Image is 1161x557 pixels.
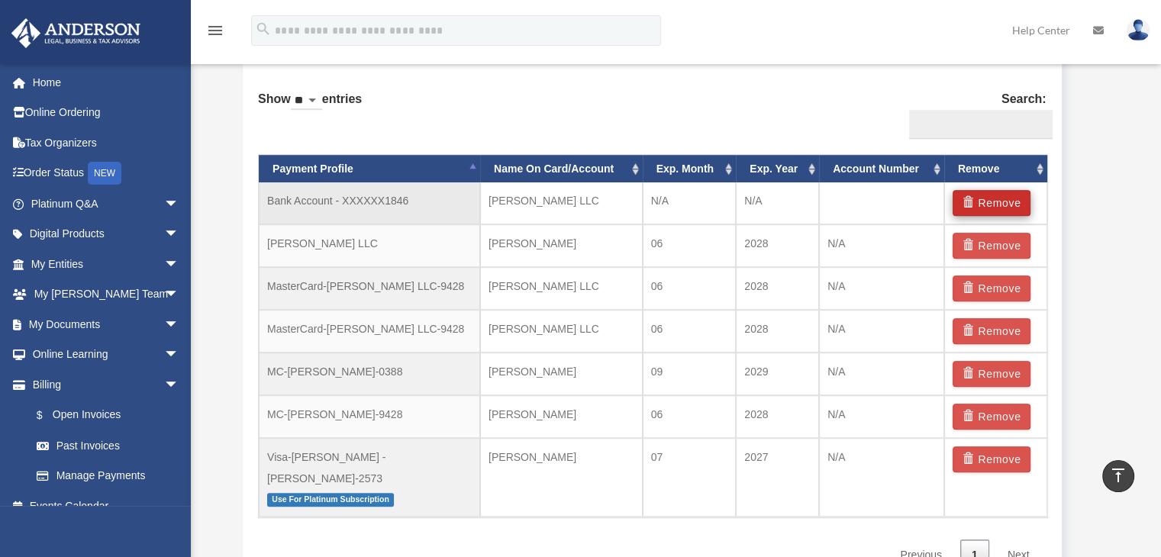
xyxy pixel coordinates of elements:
[88,162,121,185] div: NEW
[643,395,737,438] td: 06
[11,127,202,158] a: Tax Organizers
[206,27,224,40] a: menu
[736,310,819,353] td: 2028
[480,267,643,310] td: [PERSON_NAME] LLC
[164,188,195,220] span: arrow_drop_down
[45,406,53,425] span: $
[11,279,202,310] a: My [PERSON_NAME] Teamarrow_drop_down
[255,21,272,37] i: search
[819,353,944,395] td: N/A
[819,438,944,517] td: N/A
[736,155,819,183] th: Exp. Year: activate to sort column ascending
[953,190,1031,216] button: Remove
[953,318,1031,344] button: Remove
[164,249,195,280] span: arrow_drop_down
[11,188,202,219] a: Platinum Q&Aarrow_drop_down
[643,310,737,353] td: 06
[11,249,202,279] a: My Entitiesarrow_drop_down
[11,158,202,189] a: Order StatusNEW
[643,224,737,267] td: 06
[206,21,224,40] i: menu
[819,310,944,353] td: N/A
[480,395,643,438] td: [PERSON_NAME]
[267,493,394,506] span: Use For Platinum Subscription
[259,155,480,183] th: Payment Profile: activate to sort column descending
[11,219,202,250] a: Digital Productsarrow_drop_down
[480,224,643,267] td: [PERSON_NAME]
[903,89,1047,139] label: Search:
[1109,466,1127,485] i: vertical_align_top
[259,438,480,517] td: Visa-[PERSON_NAME] -[PERSON_NAME]-2573
[259,267,480,310] td: MasterCard-[PERSON_NAME] LLC-9428
[480,438,643,517] td: [PERSON_NAME]
[953,361,1031,387] button: Remove
[736,438,819,517] td: 2027
[480,182,643,224] td: [PERSON_NAME] LLC
[953,233,1031,259] button: Remove
[1127,19,1150,41] img: User Pic
[953,446,1031,472] button: Remove
[643,267,737,310] td: 06
[11,340,202,370] a: Online Learningarrow_drop_down
[164,369,195,401] span: arrow_drop_down
[643,155,737,183] th: Exp. Month: activate to sort column ascending
[258,89,362,125] label: Show entries
[7,18,145,48] img: Anderson Advisors Platinum Portal
[21,430,202,461] a: Past Invoices
[736,224,819,267] td: 2028
[819,155,944,183] th: Account Number: activate to sort column ascending
[291,92,322,110] select: Showentries
[953,275,1031,301] button: Remove
[11,491,202,521] a: Events Calendar
[164,219,195,250] span: arrow_drop_down
[819,224,944,267] td: N/A
[909,110,1053,139] input: Search:
[819,395,944,438] td: N/A
[11,98,202,128] a: Online Ordering
[819,267,944,310] td: N/A
[259,182,480,224] td: Bank Account - XXXXXX1846
[164,309,195,340] span: arrow_drop_down
[736,182,819,224] td: N/A
[1102,460,1134,492] a: vertical_align_top
[259,310,480,353] td: MasterCard-[PERSON_NAME] LLC-9428
[164,340,195,371] span: arrow_drop_down
[164,279,195,311] span: arrow_drop_down
[259,353,480,395] td: MC-[PERSON_NAME]-0388
[259,224,480,267] td: [PERSON_NAME] LLC
[480,155,643,183] th: Name On Card/Account: activate to sort column ascending
[736,395,819,438] td: 2028
[953,404,1031,430] button: Remove
[259,395,480,438] td: MC-[PERSON_NAME]-9428
[643,438,737,517] td: 07
[21,400,202,431] a: $Open Invoices
[480,310,643,353] td: [PERSON_NAME] LLC
[11,369,202,400] a: Billingarrow_drop_down
[11,309,202,340] a: My Documentsarrow_drop_down
[480,353,643,395] td: [PERSON_NAME]
[944,155,1047,183] th: Remove: activate to sort column ascending
[643,182,737,224] td: N/A
[736,267,819,310] td: 2028
[11,67,202,98] a: Home
[21,461,195,491] a: Manage Payments
[736,353,819,395] td: 2029
[643,353,737,395] td: 09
